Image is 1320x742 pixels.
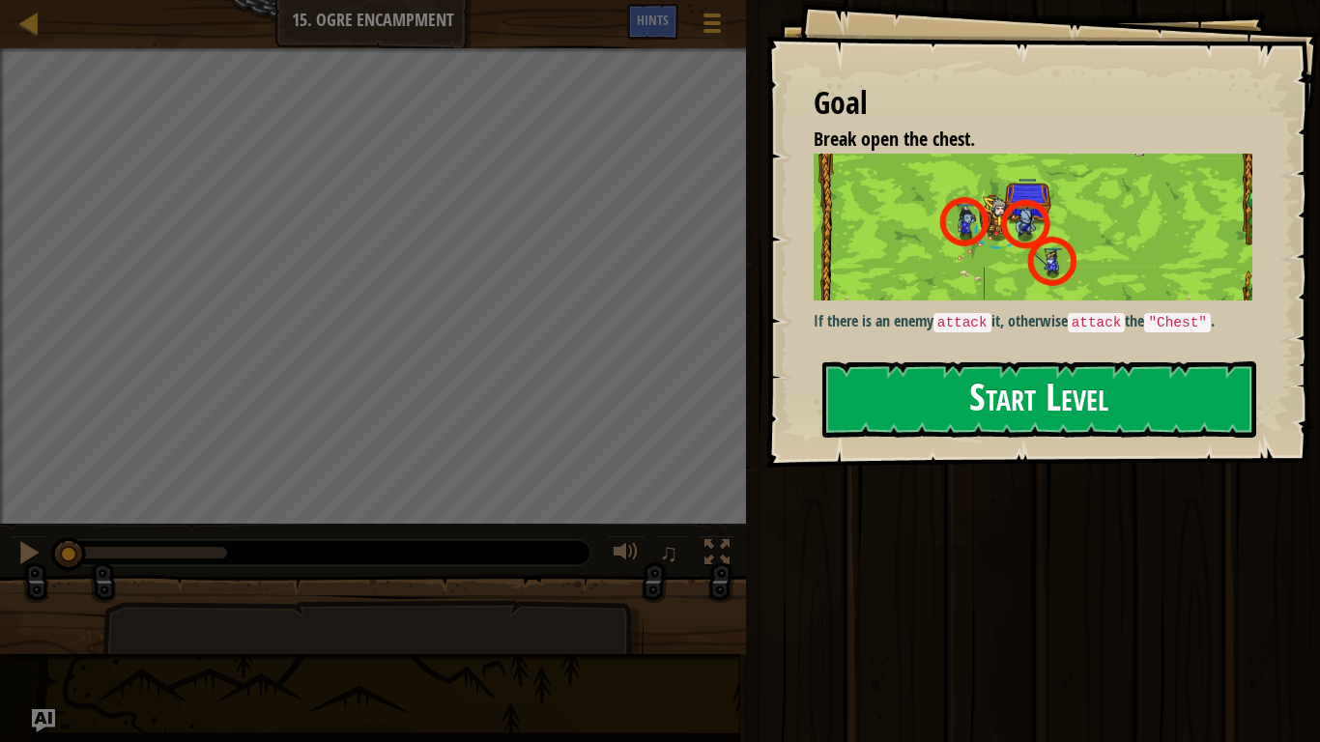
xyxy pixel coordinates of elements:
button: Adjust volume [607,535,646,575]
button: Show game menu [688,4,736,49]
span: Hints [637,11,669,29]
div: Goal [814,81,1252,126]
code: "Chest" [1144,313,1210,332]
span: ♫ [659,538,678,567]
code: attack [933,313,991,332]
span: Break open the chest. [814,126,975,152]
button: Start Level [822,361,1256,438]
button: Ctrl + P: Pause [10,535,48,575]
button: ♫ [655,535,688,575]
li: Break open the chest. [789,126,1248,154]
button: Toggle fullscreen [698,535,736,575]
button: Ask AI [32,709,55,732]
img: Ogre encampment [814,154,1252,300]
p: If there is an enemy it, otherwise the . [814,310,1252,333]
code: attack [1068,313,1126,332]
